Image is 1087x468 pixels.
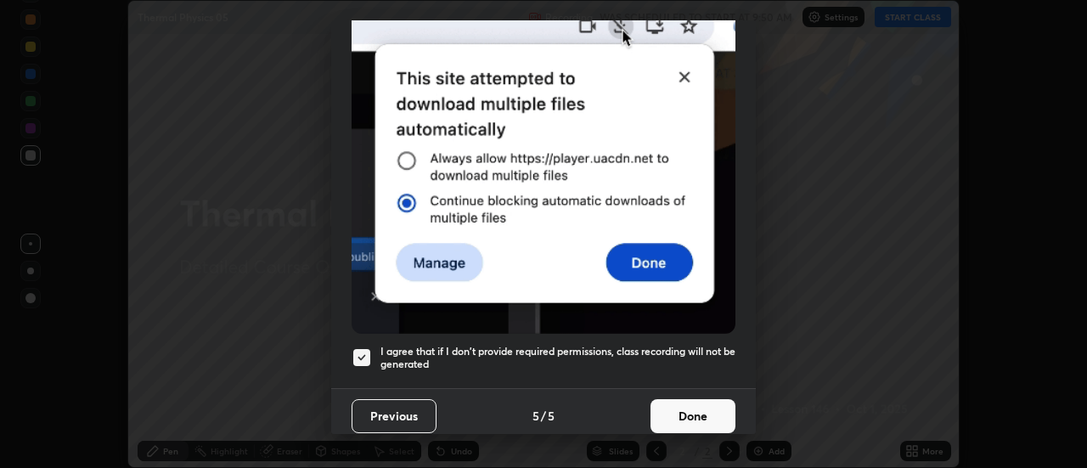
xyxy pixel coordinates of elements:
h4: / [541,407,546,425]
button: Previous [352,399,436,433]
h4: 5 [548,407,555,425]
button: Done [651,399,735,433]
h5: I agree that if I don't provide required permissions, class recording will not be generated [380,345,735,371]
h4: 5 [532,407,539,425]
